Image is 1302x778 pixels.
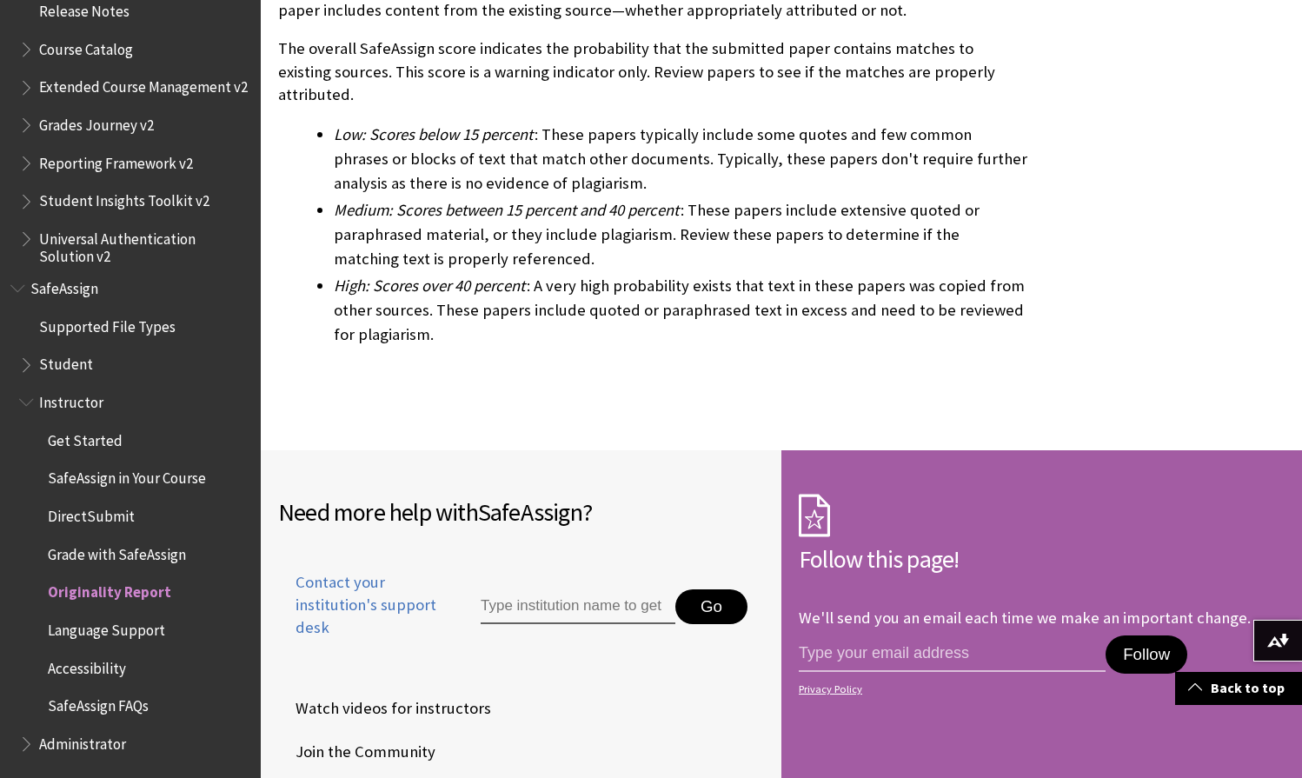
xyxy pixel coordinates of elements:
span: SafeAssign FAQs [48,692,149,715]
span: SafeAssign [478,496,582,528]
span: Student Insights Toolkit v2 [39,187,209,210]
span: DirectSubmit [48,502,135,525]
span: Contact your institution's support desk [278,571,441,640]
li: : A very high probability exists that text in these papers was copied from other sources. These p... [334,274,1027,347]
h2: Follow this page! [799,541,1285,577]
span: Grades Journey v2 [39,110,154,134]
span: Language Support [48,615,165,639]
span: Extended Course Management v2 [39,73,248,96]
button: Follow [1106,635,1187,674]
button: Go [675,589,747,624]
li: : These papers typically include some quotes and few common phrases or blocks of text that match ... [334,123,1027,196]
a: Watch videos for instructors [278,695,495,721]
span: SafeAssign [30,274,98,297]
span: Medium: Scores between 15 percent and 40 percent [334,200,679,220]
span: Watch videos for instructors [278,695,491,721]
a: Join the Community [278,739,439,765]
p: The overall SafeAssign score indicates the probability that the submitted paper contains matches ... [278,37,1027,106]
span: SafeAssign in Your Course [48,464,206,488]
input: Type institution name to get support [481,589,675,624]
img: Subscription Icon [799,494,830,537]
span: Instructor [39,388,103,411]
span: Grade with SafeAssign [48,540,186,563]
p: We'll send you an email each time we make an important change. [799,608,1251,628]
span: Get Started [48,426,123,449]
span: Administrator [39,729,126,753]
span: High: Scores over 40 percent [334,276,525,296]
span: Course Catalog [39,35,133,58]
span: Join the Community [278,739,435,765]
nav: Book outline for Blackboard SafeAssign [10,274,250,759]
h2: Need more help with ? [278,494,764,530]
span: Originality Report [48,578,171,602]
span: Universal Authentication Solution v2 [39,224,249,265]
span: Supported File Types [39,312,176,336]
span: Low: Scores below 15 percent [334,124,533,144]
span: Accessibility [48,654,126,677]
li: : These papers include extensive quoted or paraphrased material, or they include plagiarism. Revi... [334,198,1027,271]
input: email address [799,635,1106,672]
a: Back to top [1175,672,1302,704]
span: Student [39,350,93,374]
span: Reporting Framework v2 [39,149,193,172]
a: Contact your institution's support desk [278,571,441,661]
a: Privacy Policy [799,683,1279,695]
